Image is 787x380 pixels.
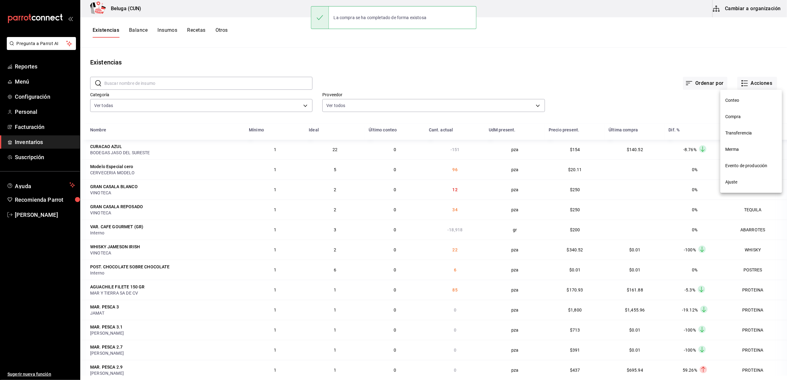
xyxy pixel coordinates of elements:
span: Evento de producción [725,163,777,169]
span: Merma [725,146,777,153]
div: La compra se ha completado de forma existosa [329,11,432,24]
span: Transferencia [725,130,777,136]
span: Compra [725,114,777,120]
span: Ajuste [725,179,777,185]
span: Conteo [725,97,777,104]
